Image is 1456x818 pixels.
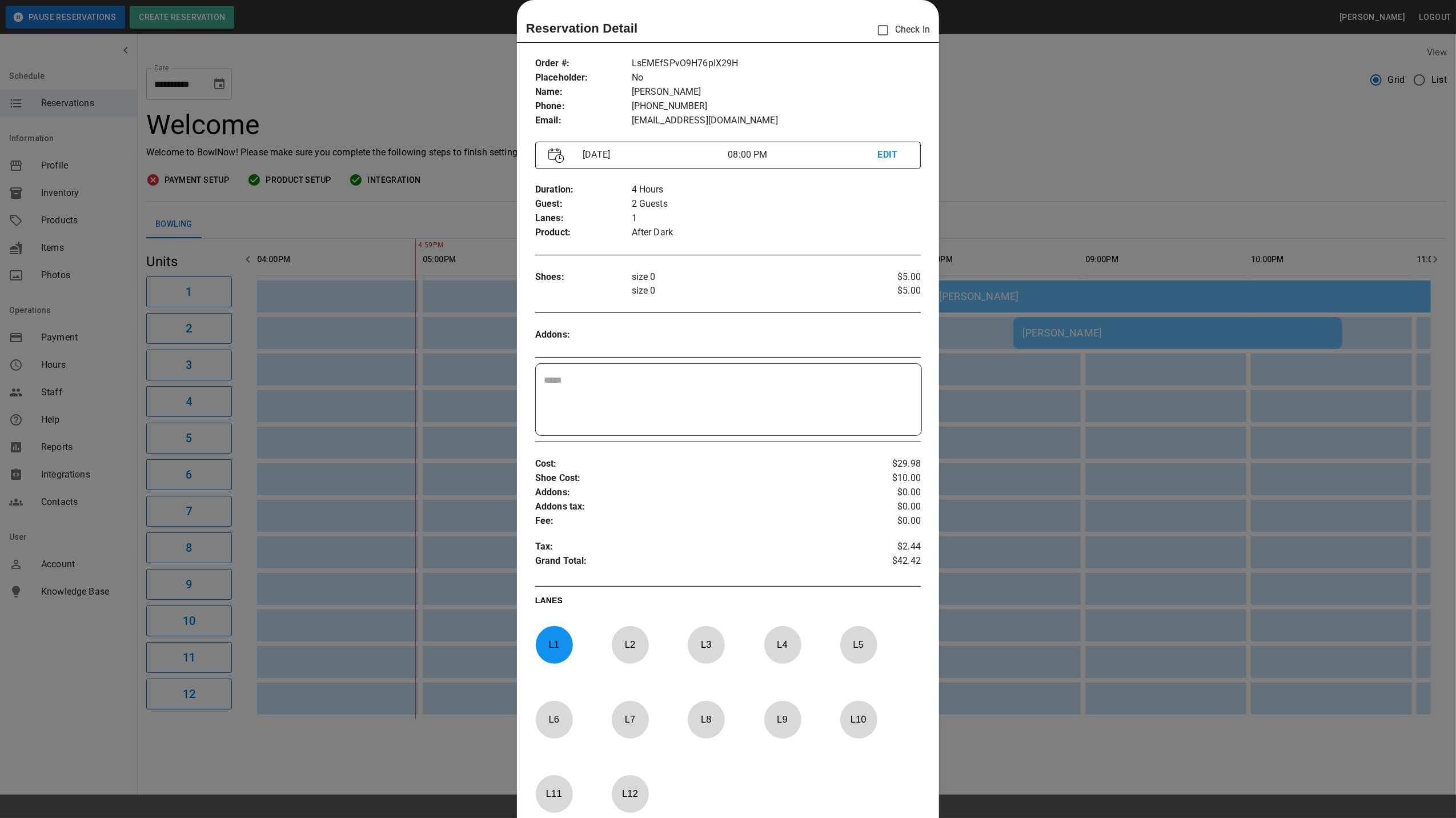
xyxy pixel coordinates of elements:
p: $0.00 [857,500,921,514]
p: Addons tax : [535,500,857,514]
p: No [632,71,921,85]
p: Shoes : [535,270,632,284]
p: Cost : [535,457,857,471]
img: Vector [548,148,564,163]
p: Addons : [535,328,632,342]
p: L 3 [687,631,725,658]
p: L 2 [611,631,649,658]
p: Guest : [535,197,632,211]
p: 08:00 PM [728,148,877,162]
p: Lanes : [535,211,632,226]
p: 4 Hours [632,183,921,197]
p: 2 Guests [632,197,921,211]
p: $5.00 [857,270,921,284]
p: [DATE] [578,148,728,162]
p: Reservation Detail [526,19,638,38]
p: L 10 [840,706,877,733]
p: $0.00 [857,486,921,500]
p: EDIT [878,148,908,162]
p: Email : [535,114,632,128]
p: L 12 [611,780,649,807]
p: Check In [871,18,930,42]
p: $2.44 [857,540,921,554]
p: Tax : [535,540,857,554]
p: $5.00 [857,284,921,298]
p: [PERSON_NAME] [632,85,921,99]
p: Placeholder : [535,71,632,85]
p: $0.00 [857,514,921,528]
p: Order # : [535,57,632,71]
p: size 0 [632,284,857,298]
p: Phone : [535,99,632,114]
p: $29.98 [857,457,921,471]
p: $10.00 [857,471,921,486]
p: After Dark [632,226,921,240]
p: L 7 [611,706,649,733]
p: L 4 [764,631,801,658]
p: LsEMEfSPvO9H76pIX29H [632,57,921,71]
p: Fee : [535,514,857,528]
p: $42.42 [857,554,921,571]
p: Name : [535,85,632,99]
p: Duration : [535,183,632,197]
p: Addons : [535,486,857,500]
p: L 8 [687,706,725,733]
p: LANES [535,595,921,611]
p: L 6 [535,706,573,733]
p: [EMAIL_ADDRESS][DOMAIN_NAME] [632,114,921,128]
p: L 1 [535,631,573,658]
p: L 9 [764,706,801,733]
p: size 0 [632,270,857,284]
p: L 5 [840,631,877,658]
p: [PHONE_NUMBER] [632,99,921,114]
p: 1 [632,211,921,226]
p: Grand Total : [535,554,857,571]
p: Shoe Cost : [535,471,857,486]
p: L 11 [535,780,573,807]
p: Product : [535,226,632,240]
